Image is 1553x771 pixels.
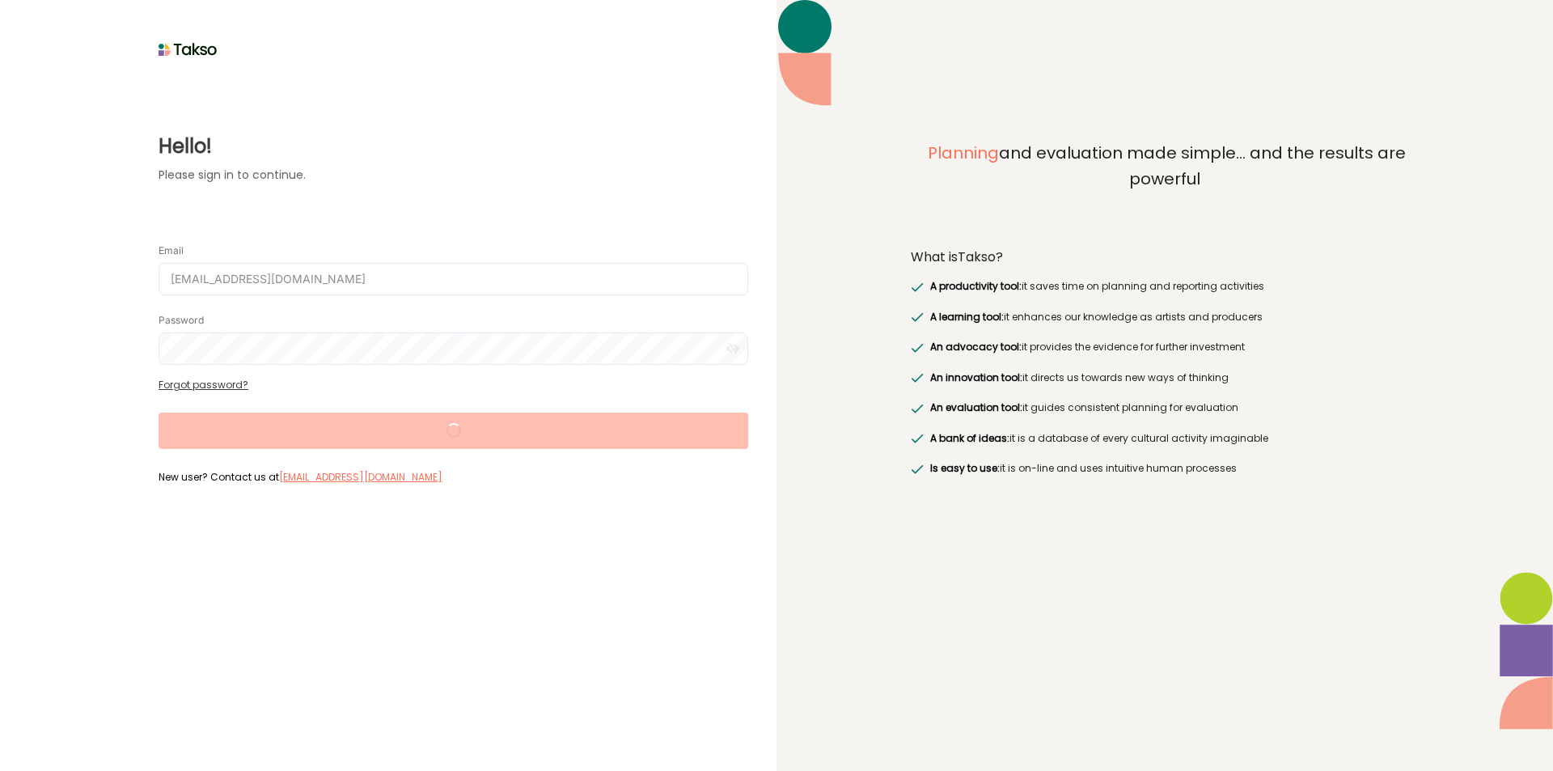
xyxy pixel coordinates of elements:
[930,279,1022,293] span: A productivity tool:
[930,340,1022,354] span: An advocacy tool:
[928,142,999,164] span: Planning
[911,249,1003,265] label: What is
[930,310,1004,324] span: A learning tool:
[279,470,442,484] a: [EMAIL_ADDRESS][DOMAIN_NAME]
[911,464,924,474] img: greenRight
[279,469,442,485] label: [EMAIL_ADDRESS][DOMAIN_NAME]
[159,37,218,61] img: taksoLoginLogo
[926,430,1267,447] label: it is a database of every cultural activity imaginable
[930,371,1022,384] span: An innovation tool:
[911,373,924,383] img: greenRight
[930,431,1009,445] span: A bank of ideas:
[911,404,924,413] img: greenRight
[926,400,1238,416] label: it guides consistent planning for evaluation
[926,460,1236,477] label: it is on-line and uses intuitive human processes
[159,378,248,392] a: Forgot password?
[926,278,1263,294] label: it saves time on planning and reporting activities
[911,312,924,322] img: greenRight
[926,339,1244,355] label: it provides the evidence for further investment
[926,309,1262,325] label: it enhances our knowledge as artists and producers
[159,132,748,161] label: Hello!
[159,167,748,184] label: Please sign in to continue.
[911,141,1419,228] label: and evaluation made simple... and the results are powerful
[911,282,924,292] img: greenRight
[958,248,1003,266] span: Takso?
[159,469,748,484] label: New user? Contact us at
[159,314,204,327] label: Password
[911,343,924,353] img: greenRight
[930,400,1022,414] span: An evaluation tool:
[159,244,184,257] label: Email
[930,461,1000,475] span: Is easy to use:
[911,434,924,443] img: greenRight
[926,370,1228,386] label: it directs us towards new ways of thinking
